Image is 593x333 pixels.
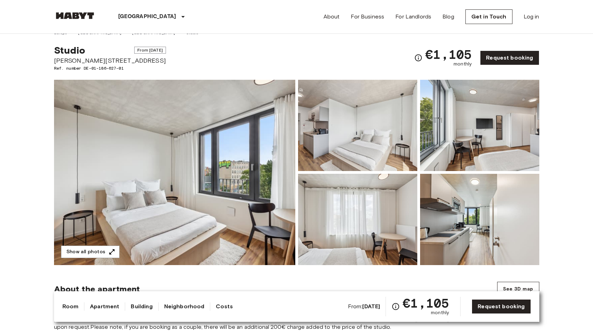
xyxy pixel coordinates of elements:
a: Neighborhood [164,302,205,311]
span: €1,105 [403,297,449,309]
span: [PERSON_NAME][STREET_ADDRESS] [54,56,166,65]
span: From [DATE] [134,47,166,54]
a: Room [62,302,79,311]
img: Marketing picture of unit DE-01-186-627-01 [54,80,295,265]
a: For Landlords [395,13,431,21]
a: Costs [216,302,233,311]
a: Blog [442,13,454,21]
span: monthly [431,309,449,316]
img: Picture of unit DE-01-186-627-01 [420,80,539,171]
button: Show all photos [61,246,120,258]
a: Request booking [480,51,539,65]
img: Picture of unit DE-01-186-627-01 [298,80,417,171]
img: Habyt [54,12,96,19]
p: [GEOGRAPHIC_DATA] [118,13,176,21]
a: Log in [524,13,539,21]
a: About [324,13,340,21]
button: See 3D map [497,282,539,297]
a: Apartment [90,302,119,311]
span: Studio [54,44,85,56]
span: About the apartment [54,284,140,294]
a: Get in Touch [465,9,512,24]
span: monthly [454,61,472,68]
svg: Check cost overview for full price breakdown. Please note that discounts apply to new joiners onl... [414,54,423,62]
b: [DATE] [362,303,380,310]
a: For Business [351,13,384,21]
a: Building [131,302,152,311]
span: From: [348,303,380,310]
a: Request booking [472,299,531,314]
svg: Check cost overview for full price breakdown. Please note that discounts apply to new joiners onl... [391,302,400,311]
span: Ref. number DE-01-186-627-01 [54,65,166,71]
span: €1,105 [425,48,472,61]
img: Picture of unit DE-01-186-627-01 [298,174,417,265]
img: Picture of unit DE-01-186-627-01 [420,174,539,265]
